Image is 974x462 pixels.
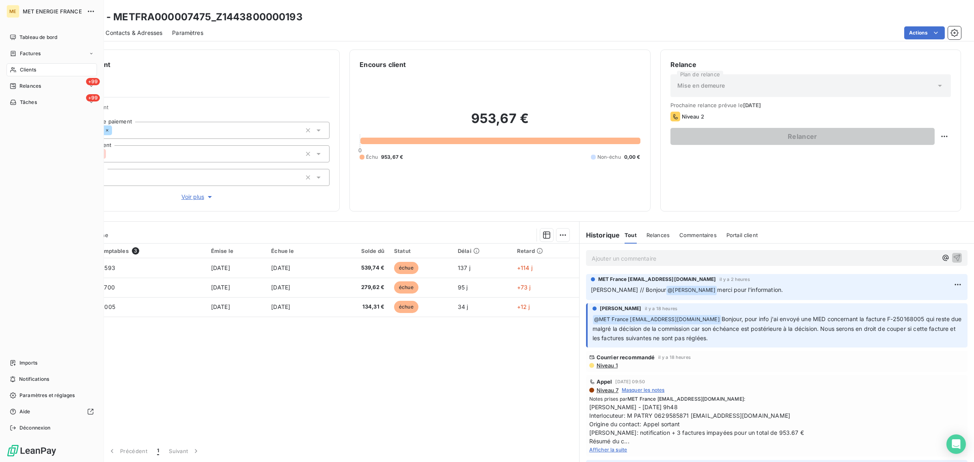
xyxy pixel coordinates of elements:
[589,395,964,403] span: Notes prises par :
[580,230,620,240] h6: Historique
[458,264,470,271] span: 137 j
[271,303,290,310] span: [DATE]
[394,281,418,294] span: échue
[20,99,37,106] span: Tâches
[394,301,418,313] span: échue
[152,443,164,460] button: 1
[65,104,330,115] span: Propriétés Client
[6,5,19,18] div: ME
[6,444,57,457] img: Logo LeanPay
[164,443,205,460] button: Suivant
[6,63,97,76] a: Clients
[157,447,159,455] span: 1
[271,248,322,254] div: Échue le
[332,283,384,291] span: 279,62 €
[624,153,640,161] span: 0,00 €
[670,128,935,145] button: Relancer
[596,387,618,393] span: Niveau 7
[366,153,378,161] span: Échu
[458,303,468,310] span: 34 j
[112,127,119,134] input: Ajouter une valeur
[23,8,82,15] span: MET ENERGIE FRANCE
[670,60,951,69] h6: Relance
[666,286,717,295] span: @ [PERSON_NAME]
[71,10,303,24] h3: PATRY - METFRA000007475_Z1443800000193
[517,264,532,271] span: +114 j
[211,303,230,310] span: [DATE]
[360,60,406,69] h6: Encours client
[589,447,627,453] span: Afficher la suite
[172,29,203,37] span: Paramètres
[6,356,97,369] a: Imports
[589,403,964,445] span: [PERSON_NAME] - [DATE] 9h48 Interlocuteur: M PATRY 0629585871 [EMAIL_ADDRESS][DOMAIN_NAME] Origin...
[625,232,637,238] span: Tout
[677,82,725,90] span: Mise en demeure
[181,193,214,201] span: Voir plus
[726,232,758,238] span: Portail client
[19,34,57,41] span: Tableau de bord
[679,232,717,238] span: Commentaires
[106,150,112,158] input: Ajouter une valeur
[517,303,530,310] span: +12 j
[615,379,645,384] span: [DATE] 09:50
[332,248,384,254] div: Solde dû
[717,286,783,293] span: merci pour l'information.
[19,82,41,90] span: Relances
[458,284,468,291] span: 95 j
[381,153,403,161] span: 953,67 €
[49,60,330,69] h6: Informations client
[6,31,97,44] a: Tableau de bord
[19,359,37,367] span: Imports
[271,284,290,291] span: [DATE]
[211,264,230,271] span: [DATE]
[646,232,670,238] span: Relances
[597,354,655,361] span: Courrier recommandé
[670,102,951,108] span: Prochaine relance prévue le
[622,386,665,394] span: Masquer les notes
[6,80,97,93] a: +99Relances
[271,264,290,271] span: [DATE]
[20,66,36,73] span: Clients
[132,247,139,255] span: 3
[332,264,384,272] span: 539,74 €
[645,306,677,311] span: il y a 18 heures
[358,147,362,153] span: 0
[19,408,30,415] span: Aide
[597,378,612,385] span: Appel
[6,405,97,418] a: Aide
[596,362,618,369] span: Niveau 1
[211,248,262,254] div: Émise le
[743,102,761,108] span: [DATE]
[86,78,100,85] span: +99
[627,396,744,402] span: MET France [EMAIL_ADDRESS][DOMAIN_NAME]
[458,248,507,254] div: Délai
[65,192,330,201] button: Voir plus
[517,248,574,254] div: Retard
[597,153,621,161] span: Non-échu
[593,315,721,324] span: @ MET France [EMAIL_ADDRESS][DOMAIN_NAME]
[394,248,448,254] div: Statut
[6,47,97,60] a: Factures
[600,305,642,312] span: [PERSON_NAME]
[20,50,41,57] span: Factures
[211,284,230,291] span: [DATE]
[103,443,152,460] button: Précédent
[658,355,691,360] span: il y a 18 heures
[598,276,716,283] span: MET France [EMAIL_ADDRESS][DOMAIN_NAME]
[593,315,963,341] span: Bonjour, pour info j'ai envoyé une MED concernant la facture F-250168005 qui reste due malgré la ...
[332,303,384,311] span: 134,31 €
[517,284,531,291] span: +73 j
[720,277,750,282] span: il y a 2 heures
[682,113,704,120] span: Niveau 2
[6,389,97,402] a: Paramètres et réglages
[19,376,49,383] span: Notifications
[106,29,162,37] span: Contacts & Adresses
[78,247,201,255] div: Pièces comptables
[591,286,666,293] span: [PERSON_NAME] // Bonjour
[6,96,97,109] a: +99Tâches
[394,262,418,274] span: échue
[86,94,100,101] span: +99
[904,26,945,39] button: Actions
[360,110,640,135] h2: 953,67 €
[19,392,75,399] span: Paramètres et réglages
